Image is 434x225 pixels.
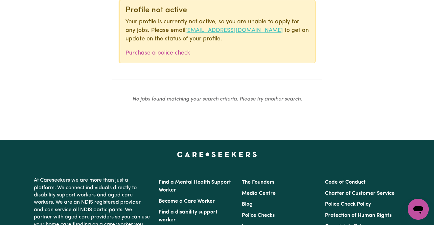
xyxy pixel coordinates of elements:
a: The Founders [242,180,274,185]
a: Media Centre [242,191,276,196]
a: Careseekers home page [177,152,257,157]
a: Code of Conduct [325,180,366,185]
p: Your profile is currently not active, so you are unable to apply for any jobs. Please email to ge... [126,18,310,44]
iframe: Button to launch messaging window, conversation in progress [408,199,429,220]
a: Protection of Human Rights [325,213,392,218]
a: Become a Care Worker [159,199,215,204]
a: Find a disability support worker [159,210,217,223]
a: Find a Mental Health Support Worker [159,180,231,193]
a: Blog [242,202,253,207]
a: Charter of Customer Service [325,191,395,196]
div: Profile not active [126,6,310,15]
a: Police Check Policy [325,202,371,207]
a: [EMAIL_ADDRESS][DOMAIN_NAME] [185,28,283,33]
em: No jobs found matching your search criteria. Please try another search. [132,97,302,102]
a: Purchase a police check [126,50,190,56]
a: Police Checks [242,213,275,218]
